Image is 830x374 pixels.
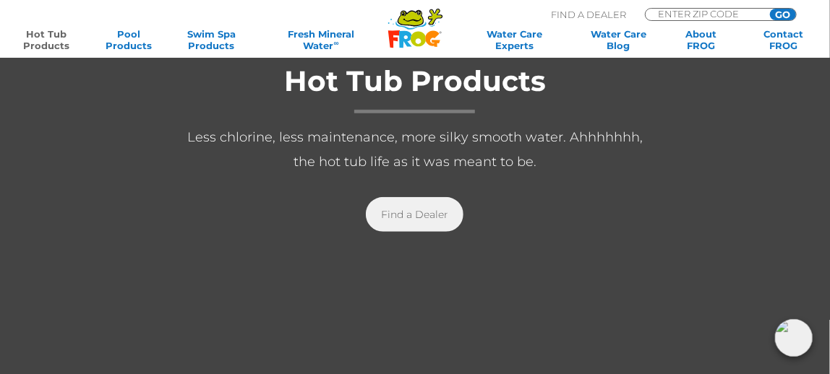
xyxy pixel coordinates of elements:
a: Fresh MineralWater∞ [262,28,380,51]
img: openIcon [775,319,813,357]
a: AboutFROG [669,28,733,51]
a: Water CareExperts [461,28,568,51]
sup: ∞ [334,39,339,47]
input: Zip Code Form [656,9,754,19]
a: Water CareBlog [586,28,651,51]
a: ContactFROG [751,28,816,51]
h1: Hot Tub Products [176,66,654,113]
p: Less chlorine, less maintenance, more silky smooth water. Ahhhhhhh, the hot tub life as it was me... [176,125,654,174]
input: GO [770,9,796,20]
a: Find a Dealer [366,197,463,232]
a: PoolProducts [97,28,161,51]
a: Hot TubProducts [14,28,79,51]
p: Find A Dealer [551,8,626,21]
a: Swim SpaProducts [179,28,244,51]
